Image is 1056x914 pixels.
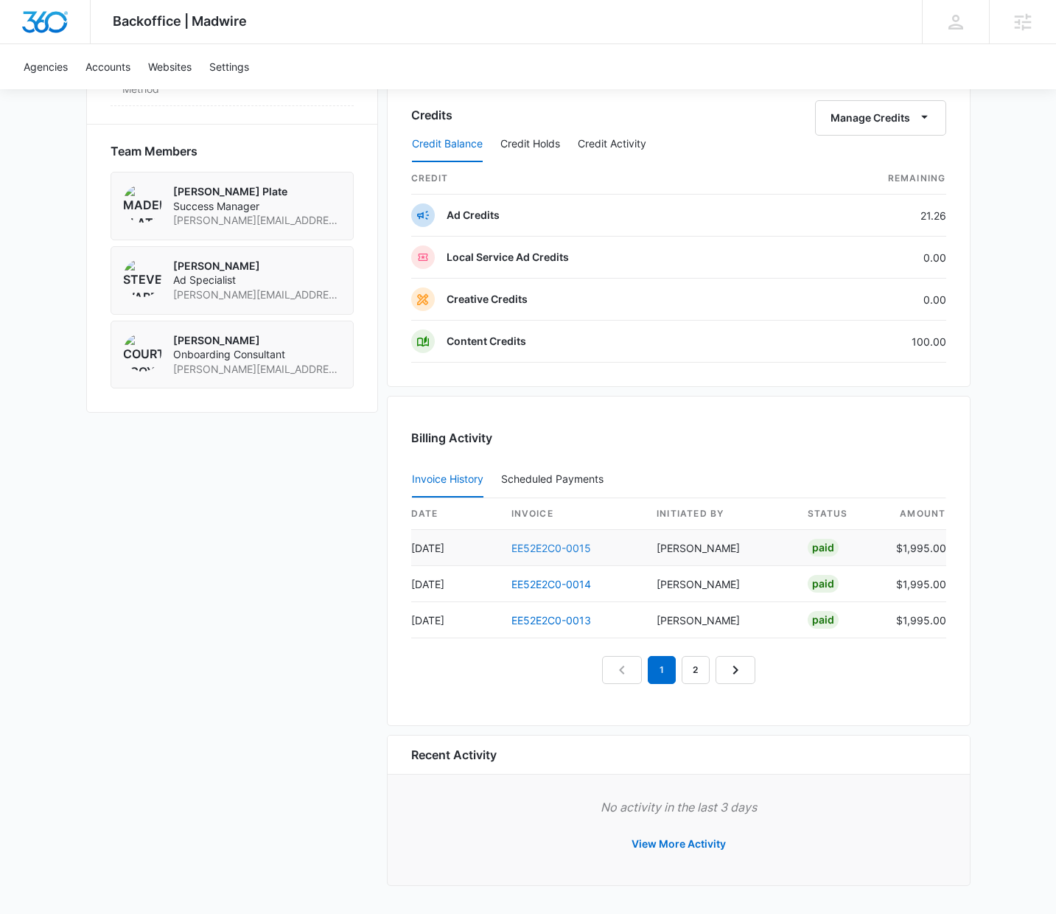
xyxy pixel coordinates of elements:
[884,566,946,602] td: $1,995.00
[447,208,500,223] p: Ad Credits
[173,259,341,273] p: [PERSON_NAME]
[411,530,500,566] td: [DATE]
[173,333,341,348] p: [PERSON_NAME]
[500,127,560,162] button: Credit Holds
[884,602,946,638] td: $1,995.00
[111,142,197,160] span: Team Members
[123,333,161,371] img: Courtney Coy
[790,163,946,195] th: Remaining
[411,746,497,764] h6: Recent Activity
[808,611,839,629] div: Paid
[411,566,500,602] td: [DATE]
[645,566,796,602] td: [PERSON_NAME]
[412,127,483,162] button: Credit Balance
[511,578,591,590] a: EE52E2C0-0014
[815,100,946,136] button: Manage Credits
[411,163,790,195] th: credit
[790,195,946,237] td: 21.26
[139,44,200,89] a: Websites
[884,530,946,566] td: $1,995.00
[682,656,710,684] a: Page 2
[411,429,946,447] h3: Billing Activity
[173,199,341,214] span: Success Manager
[200,44,258,89] a: Settings
[808,539,839,557] div: Paid
[173,273,341,287] span: Ad Specialist
[447,292,528,307] p: Creative Credits
[173,287,341,302] span: [PERSON_NAME][EMAIL_ADDRESS][PERSON_NAME][DOMAIN_NAME]
[790,279,946,321] td: 0.00
[796,498,884,530] th: status
[645,498,796,530] th: Initiated By
[602,656,755,684] nav: Pagination
[511,614,591,627] a: EE52E2C0-0013
[808,575,839,593] div: Paid
[173,213,341,228] span: [PERSON_NAME][EMAIL_ADDRESS][DOMAIN_NAME]
[173,184,341,199] p: [PERSON_NAME] Plate
[511,542,591,554] a: EE52E2C0-0015
[77,44,139,89] a: Accounts
[790,237,946,279] td: 0.00
[648,656,676,684] em: 1
[411,798,946,816] p: No activity in the last 3 days
[123,259,161,297] img: Steven Warren
[411,498,500,530] th: date
[447,250,569,265] p: Local Service Ad Credits
[173,347,341,362] span: Onboarding Consultant
[790,321,946,363] td: 100.00
[501,474,609,484] div: Scheduled Payments
[716,656,755,684] a: Next Page
[173,362,341,377] span: [PERSON_NAME][EMAIL_ADDRESS][PERSON_NAME][DOMAIN_NAME]
[412,462,483,498] button: Invoice History
[617,826,741,862] button: View More Activity
[884,498,946,530] th: amount
[15,44,77,89] a: Agencies
[411,602,500,638] td: [DATE]
[123,184,161,223] img: Madeline Plate
[113,13,247,29] span: Backoffice | Madwire
[645,530,796,566] td: [PERSON_NAME]
[500,498,645,530] th: invoice
[447,334,526,349] p: Content Credits
[411,106,452,124] h3: Credits
[578,127,646,162] button: Credit Activity
[645,602,796,638] td: [PERSON_NAME]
